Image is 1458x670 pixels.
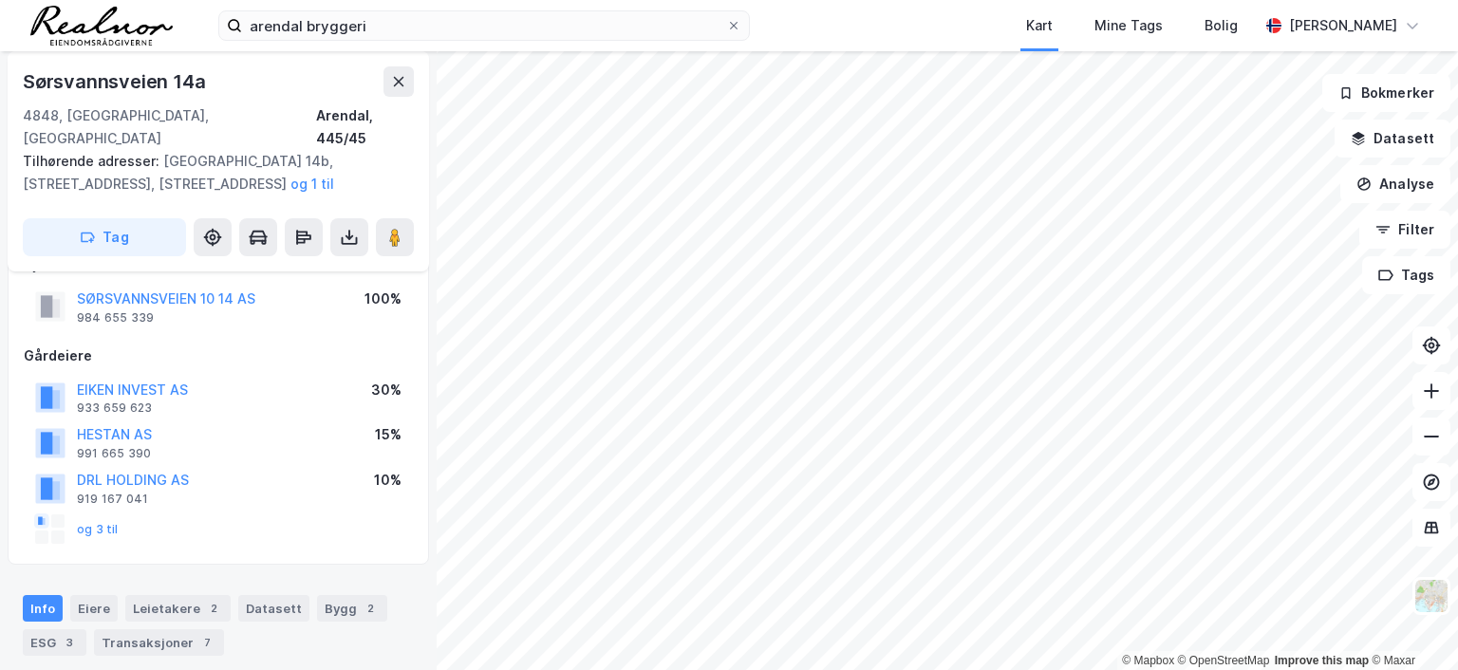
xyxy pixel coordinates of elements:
div: 4848, [GEOGRAPHIC_DATA], [GEOGRAPHIC_DATA] [23,104,316,150]
div: Transaksjoner [94,629,224,656]
div: 2 [204,599,223,618]
a: Mapbox [1122,654,1174,667]
div: Bygg [317,595,387,622]
div: 15% [375,423,402,446]
div: 30% [371,379,402,401]
div: 3 [60,633,79,652]
div: Sørsvannsveien 14a [23,66,209,97]
input: Søk på adresse, matrikkel, gårdeiere, leietakere eller personer [242,11,726,40]
div: 10% [374,469,402,492]
img: realnor-logo.934646d98de889bb5806.png [30,6,173,46]
div: Info [23,595,63,622]
button: Filter [1359,211,1450,249]
div: Gårdeiere [24,344,413,367]
div: [PERSON_NAME] [1289,14,1397,37]
span: Tilhørende adresser: [23,153,163,169]
button: Bokmerker [1322,74,1450,112]
div: 2 [361,599,380,618]
div: ESG [23,629,86,656]
div: Kart [1026,14,1053,37]
img: Z [1413,578,1449,614]
a: Improve this map [1275,654,1369,667]
div: 991 665 390 [77,446,151,461]
div: Arendal, 445/45 [316,104,414,150]
div: Kontrollprogram for chat [1363,579,1458,670]
div: 933 659 623 [77,400,152,416]
button: Analyse [1340,165,1450,203]
div: Mine Tags [1094,14,1163,37]
button: Datasett [1335,120,1450,158]
button: Tags [1362,256,1450,294]
iframe: Chat Widget [1363,579,1458,670]
div: 7 [197,633,216,652]
div: 919 167 041 [77,492,148,507]
div: Leietakere [125,595,231,622]
div: 100% [364,288,402,310]
div: Bolig [1205,14,1238,37]
a: OpenStreetMap [1178,654,1270,667]
div: [GEOGRAPHIC_DATA] 14b, [STREET_ADDRESS], [STREET_ADDRESS] [23,150,399,195]
button: Tag [23,218,186,256]
div: Datasett [238,595,309,622]
div: Eiere [70,595,118,622]
div: 984 655 339 [77,310,154,326]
